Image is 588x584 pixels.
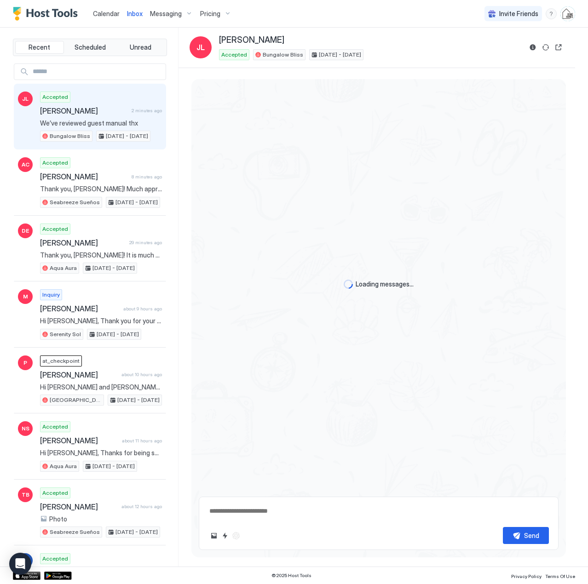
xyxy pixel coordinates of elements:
span: [PERSON_NAME] [40,370,118,379]
a: Terms Of Use [545,571,575,580]
button: Scheduled [66,41,115,54]
span: Seabreeze Sueños [50,528,100,536]
button: Sync reservation [540,42,551,53]
span: [PERSON_NAME] [40,106,128,115]
span: about 12 hours ago [121,504,162,510]
span: Photo [49,515,67,523]
span: Accepted [42,555,68,563]
span: [DATE] - [DATE] [319,51,361,59]
span: Recent [29,43,50,52]
span: Terms Of Use [545,573,575,579]
a: Calendar [93,9,120,18]
span: Calendar [93,10,120,17]
span: NS [22,424,29,433]
span: Pricing [200,10,220,18]
span: [PERSON_NAME] [40,238,126,247]
button: Recent [15,41,64,54]
button: Send [503,527,549,544]
span: P [23,359,27,367]
span: [PERSON_NAME] [40,436,118,445]
span: DE [22,227,29,235]
span: [DATE] - [DATE] [117,396,160,404]
span: Thank you, [PERSON_NAME]! Much appreciated. [40,185,162,193]
a: Inbox [127,9,143,18]
button: Unread [116,41,165,54]
span: Aqua Aura [50,462,77,470]
span: [DATE] - [DATE] [97,330,139,338]
span: [DATE] - [DATE] [92,462,135,470]
span: [DATE] - [DATE] [106,132,148,140]
span: Accepted [42,423,68,431]
span: JL [196,42,205,53]
span: Inquiry [42,291,60,299]
a: Host Tools Logo [13,7,82,21]
div: menu [546,8,557,19]
span: about 9 hours ago [123,306,162,312]
button: Reservation information [527,42,538,53]
span: [GEOGRAPHIC_DATA] [50,396,102,404]
span: Hi [PERSON_NAME], Thank you for your responses to our questions and your interest in Serenity Sol... [40,317,162,325]
span: Loading messages... [356,280,414,288]
span: Hi [PERSON_NAME] and [PERSON_NAME], my name is [PERSON_NAME] and I will be traveling with my fami... [40,383,162,391]
span: [DATE] - [DATE] [92,264,135,272]
span: [PERSON_NAME] [40,304,120,313]
span: Bungalow Bliss [50,132,90,140]
span: Accepted [42,489,68,497]
span: [PERSON_NAME] [219,35,284,46]
span: We’ve reviewed guest manual thx [40,119,162,127]
span: [PERSON_NAME] [40,172,128,181]
span: © 2025 Host Tools [271,573,311,578]
span: Accepted [42,159,68,167]
a: Google Play Store [44,572,72,580]
span: Scheduled [75,43,106,52]
span: JL [22,95,29,103]
span: AC [22,160,29,169]
input: Input Field [29,64,166,80]
span: [PERSON_NAME] [40,502,118,511]
span: Serenity Sol [50,330,81,338]
div: tab-group [13,39,167,56]
span: 2 minutes ago [132,108,162,114]
span: M [23,292,28,301]
a: Privacy Policy [511,571,542,580]
span: Messaging [150,10,182,18]
button: Quick reply [219,530,231,541]
span: Accepted [42,93,68,101]
span: Seabreeze Sueños [50,198,100,206]
span: at_checkpoint [42,357,80,365]
span: Inbox [127,10,143,17]
span: 29 minutes ago [129,240,162,246]
span: 8 minutes ago [132,174,162,180]
span: TB [22,491,29,499]
span: [DATE] - [DATE] [115,198,158,206]
span: Accepted [221,51,247,59]
div: Send [524,531,539,540]
div: loading [344,280,353,289]
a: App Store [13,572,40,580]
span: Accepted [42,225,68,233]
button: Open reservation [553,42,564,53]
span: Privacy Policy [511,573,542,579]
span: Hi [PERSON_NAME], Thanks for being such a great guest and taking good care of our home. We gladly... [40,449,162,457]
span: Aqua Aura [50,264,77,272]
span: Bungalow Bliss [263,51,303,59]
span: about 10 hours ago [121,372,162,378]
button: Upload image [208,530,219,541]
span: [DATE] - [DATE] [115,528,158,536]
span: Unread [130,43,151,52]
span: Thank you, [PERSON_NAME]! It is much appreciated. We look forward to hosting you. Safe travels [D... [40,251,162,259]
div: Open Intercom Messenger [9,553,31,575]
span: Invite Friends [499,10,538,18]
div: User profile [560,6,575,21]
span: about 11 hours ago [122,438,162,444]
